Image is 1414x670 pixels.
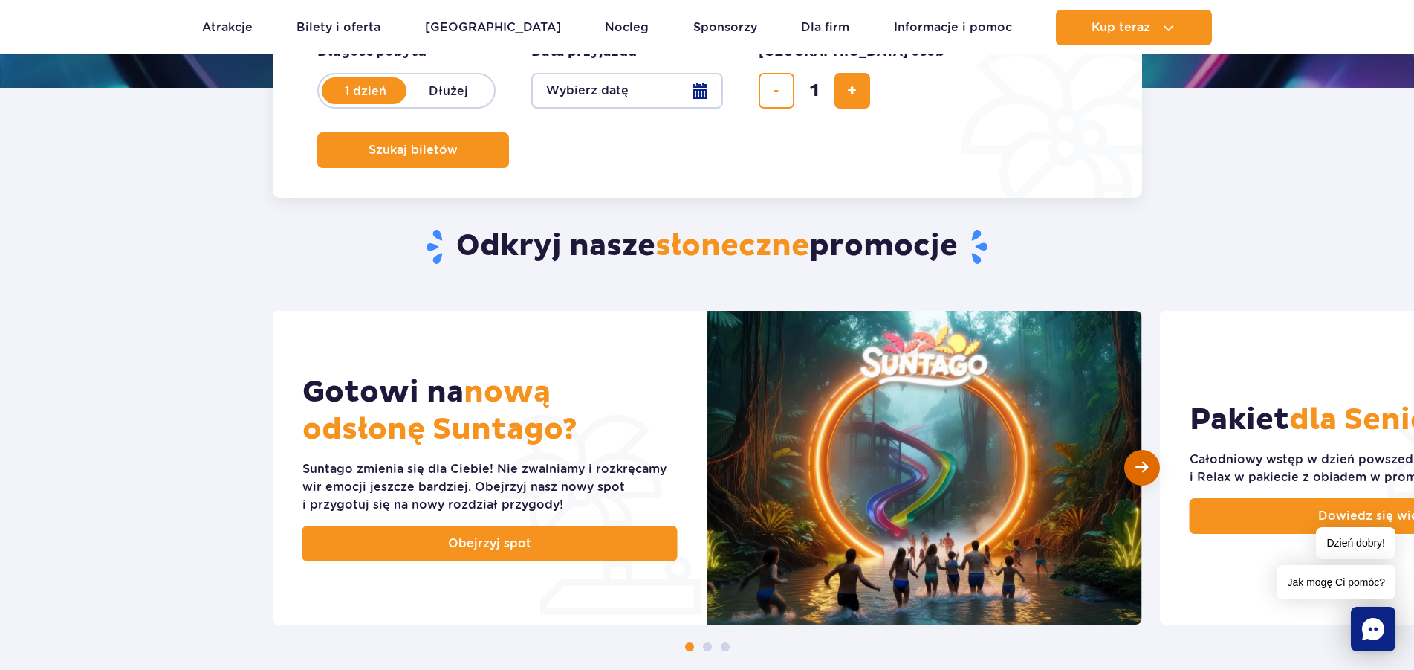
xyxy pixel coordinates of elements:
span: Szukaj biletów [369,144,458,157]
a: Bilety i oferta [296,10,380,45]
button: Wybierz datę [531,73,723,109]
a: Informacje i pomoc [894,10,1012,45]
a: Dla firm [801,10,849,45]
button: Kup teraz [1056,10,1212,45]
button: Szukaj biletów [317,132,509,168]
form: Planowanie wizyty w Park of Poland [273,13,1142,198]
a: Atrakcje [202,10,253,45]
span: Jak mogę Ci pomóc? [1277,565,1395,599]
input: liczba biletów [797,73,832,109]
div: Suntago zmienia się dla Ciebie! Nie zwalniamy i rozkręcamy wir emocji jeszcze bardziej. Obejrzyj ... [302,460,678,514]
button: usuń bilet [759,73,794,109]
span: Obejrzyj spot [448,535,531,553]
img: Gotowi na nową odsłonę Suntago? [707,311,1142,625]
div: Następny slajd [1124,450,1160,486]
span: nową odsłonę Suntago? [302,374,577,448]
button: dodaj bilet [834,73,870,109]
a: Nocleg [605,10,649,45]
span: Dzień dobry! [1316,527,1395,559]
span: Kup teraz [1092,21,1150,34]
a: Obejrzyj spot [302,526,678,561]
label: 1 dzień [323,75,408,106]
label: Dłużej [406,75,491,106]
h2: Gotowi na [302,374,678,448]
a: Sponsorzy [693,10,757,45]
a: [GEOGRAPHIC_DATA] [425,10,561,45]
div: Chat [1351,607,1395,651]
h2: Odkryj nasze promocje [272,228,1142,266]
span: słoneczne [655,228,809,265]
